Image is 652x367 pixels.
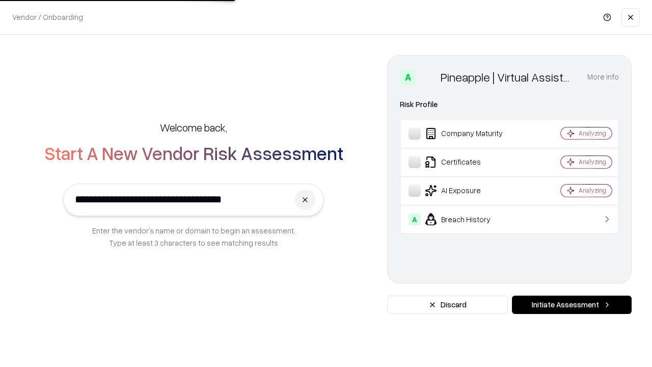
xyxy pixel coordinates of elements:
[12,12,83,22] p: Vendor / Onboarding
[92,224,295,249] p: Enter the vendor’s name or domain to begin an assessment. Type at least 3 characters to see match...
[512,296,632,314] button: Initiate Assessment
[387,296,508,314] button: Discard
[409,127,530,140] div: Company Maturity
[409,185,530,197] div: AI Exposure
[44,143,343,163] h2: Start A New Vendor Risk Assessment
[400,69,416,85] div: A
[409,156,530,168] div: Certificates
[587,68,619,86] button: More info
[420,69,437,85] img: Pineapple | Virtual Assistant Agency
[400,98,619,111] div: Risk Profile
[579,129,606,138] div: Analyzing
[409,213,530,225] div: Breach History
[579,186,606,195] div: Analyzing
[409,213,421,225] div: A
[160,120,227,135] h5: Welcome back,
[441,69,575,85] div: Pineapple | Virtual Assistant Agency
[579,158,606,166] div: Analyzing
